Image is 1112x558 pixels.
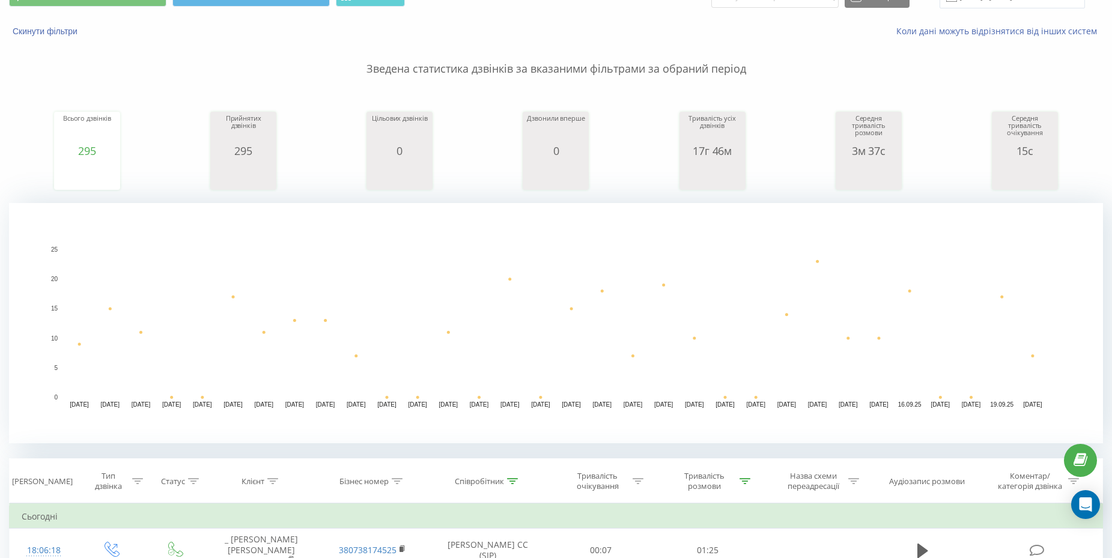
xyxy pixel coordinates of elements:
[57,145,117,157] div: 295
[746,401,765,408] text: [DATE]
[682,145,743,157] div: 17г 46м
[995,145,1055,157] div: 15с
[839,145,899,157] div: 3м 37с
[470,401,489,408] text: [DATE]
[685,401,704,408] text: [DATE]
[54,394,58,401] text: 0
[995,115,1055,145] div: Середня тривалість очікування
[439,401,458,408] text: [DATE]
[223,401,243,408] text: [DATE]
[213,115,273,145] div: Прийнятих дзвінків
[51,276,58,282] text: 20
[88,471,129,491] div: Тип дзвінка
[839,157,899,193] svg: A chart.
[213,157,273,193] svg: A chart.
[54,365,58,371] text: 5
[132,401,151,408] text: [DATE]
[777,401,797,408] text: [DATE]
[1071,490,1100,519] div: Open Intercom Messenger
[339,476,389,487] div: Бізнес номер
[408,401,427,408] text: [DATE]
[51,306,58,312] text: 15
[57,157,117,193] svg: A chart.
[51,335,58,342] text: 10
[1023,401,1042,408] text: [DATE]
[990,401,1013,408] text: 19.09.25
[896,25,1103,37] a: Коли дані можуть відрізнятися вiд інших систем
[101,401,120,408] text: [DATE]
[682,115,743,145] div: Тривалість усіх дзвінків
[500,401,520,408] text: [DATE]
[624,401,643,408] text: [DATE]
[526,145,586,157] div: 0
[162,401,181,408] text: [DATE]
[869,401,889,408] text: [DATE]
[10,505,1103,529] td: Сьогодні
[9,26,84,37] button: Скинути фільтри
[562,401,581,408] text: [DATE]
[716,401,735,408] text: [DATE]
[70,401,89,408] text: [DATE]
[9,203,1103,443] svg: A chart.
[889,476,965,487] div: Аудіозапис розмови
[369,145,430,157] div: 0
[839,115,899,145] div: Середня тривалість розмови
[898,401,922,408] text: 16.09.25
[654,401,673,408] text: [DATE]
[839,401,858,408] text: [DATE]
[9,37,1103,77] p: Зведена статистика дзвінків за вказаними фільтрами за обраний період
[213,145,273,157] div: 295
[995,471,1065,491] div: Коментар/категорія дзвінка
[682,157,743,193] svg: A chart.
[347,401,366,408] text: [DATE]
[672,471,737,491] div: Тривалість розмови
[455,476,504,487] div: Співробітник
[51,246,58,253] text: 25
[808,401,827,408] text: [DATE]
[242,476,264,487] div: Клієнт
[962,401,981,408] text: [DATE]
[531,401,550,408] text: [DATE]
[931,401,950,408] text: [DATE]
[193,401,212,408] text: [DATE]
[339,544,396,556] a: 380738174525
[369,157,430,193] svg: A chart.
[161,476,185,487] div: Статус
[781,471,845,491] div: Назва схеми переадресації
[369,115,430,145] div: Цільових дзвінків
[285,401,305,408] text: [DATE]
[377,401,396,408] text: [DATE]
[526,157,586,193] svg: A chart.
[526,115,586,145] div: Дзвонили вперше
[316,401,335,408] text: [DATE]
[254,401,273,408] text: [DATE]
[593,401,612,408] text: [DATE]
[12,476,73,487] div: [PERSON_NAME]
[995,157,1055,193] svg: A chart.
[57,115,117,145] div: Всього дзвінків
[565,471,630,491] div: Тривалість очікування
